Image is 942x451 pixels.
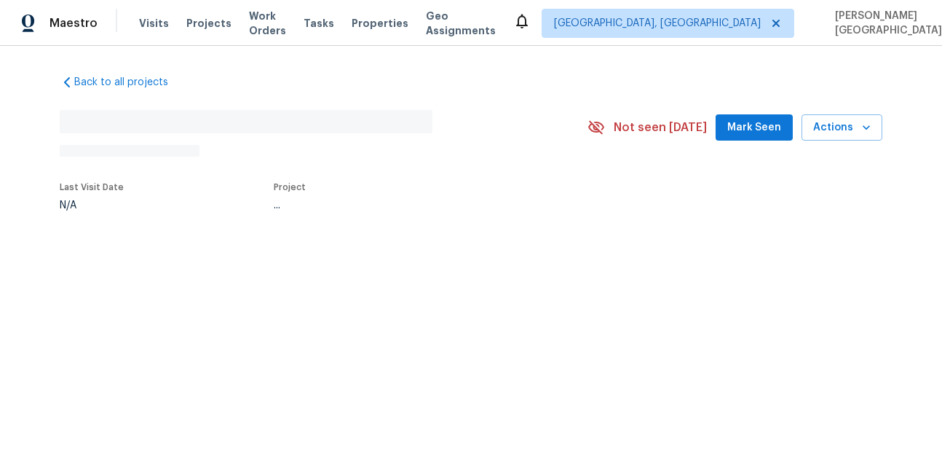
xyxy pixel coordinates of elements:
[802,114,882,141] button: Actions
[614,120,707,135] span: Not seen [DATE]
[274,183,306,192] span: Project
[829,9,942,38] span: [PERSON_NAME][GEOGRAPHIC_DATA]
[554,16,761,31] span: [GEOGRAPHIC_DATA], [GEOGRAPHIC_DATA]
[60,75,199,90] a: Back to all projects
[60,183,124,192] span: Last Visit Date
[249,9,286,38] span: Work Orders
[50,16,98,31] span: Maestro
[274,200,553,211] div: ...
[60,200,124,211] div: N/A
[727,119,781,137] span: Mark Seen
[426,9,496,38] span: Geo Assignments
[813,119,871,137] span: Actions
[139,16,169,31] span: Visits
[186,16,231,31] span: Projects
[352,16,408,31] span: Properties
[716,114,793,141] button: Mark Seen
[304,18,334,28] span: Tasks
